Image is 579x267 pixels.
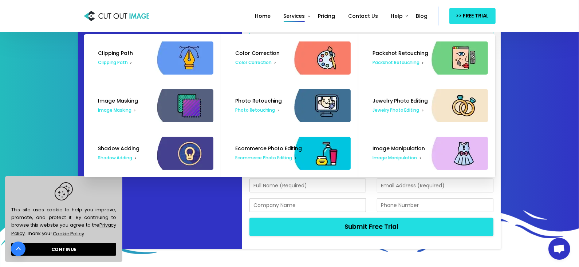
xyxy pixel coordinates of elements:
[52,229,85,238] a: learn more about cookies
[91,41,213,75] a: Clipping PathClipping Path
[236,153,340,163] span: Ecommerce Photo Editing
[98,105,202,115] span: Image Masking
[377,198,493,212] input: Phone Number
[281,8,308,24] a: Services
[366,41,488,75] img: Menu banner
[373,105,477,115] span: Jewelry Photo Editing
[228,89,351,122] a: Photo RetouchingPhoto Retouching
[391,12,403,20] span: Help
[5,176,122,262] div: cookieconsent
[366,89,488,122] a: Jewelry Photo EditingJewelry Photo Editing
[98,145,143,152] b: Shadow Adding
[228,137,351,170] a: Ecommerce Photo EditingEcommerce Photo Editing
[449,8,495,24] a: >> FREE TRIAL
[456,11,489,20] span: >> FREE TRIAL
[91,89,213,122] a: Image MaskingImage Masking
[98,49,137,57] b: Clipping Path
[373,58,477,67] span: Packshot Retouching
[255,12,270,20] span: Home
[98,153,202,163] span: Shadow Adding
[236,49,283,57] b: Color Correction
[98,58,202,67] span: Clipping Path
[11,222,116,237] a: Privacy Policy
[377,179,493,192] input: Email Address (Required)
[366,137,488,170] a: Image ManipulationImage Manipulation
[348,12,378,20] span: Contact Us
[91,41,213,75] img: Menu banner
[416,12,428,20] span: Blog
[236,105,340,115] span: Photo Retouching
[11,243,116,256] a: dismiss cookie message
[388,8,406,24] a: Help
[11,182,116,238] span: This site uses cookie to help you improve, promote, and protect it. By continuing to browse this ...
[249,179,366,192] input: Full Name (Required)
[91,137,213,170] a: Shadow AddingShadow Adding
[236,97,285,104] b: Photo Retouching
[236,145,306,152] b: Ecommerce Photo Editing
[373,97,432,104] b: Jewelry Photo Editing
[366,41,488,75] a: Packshot RetouchingPackshot Retouching
[228,41,351,75] a: Color CorrectionColor Correction
[249,218,494,236] button: Submit Free Trial
[98,97,142,104] b: Image Masking
[548,238,570,260] a: Open chat
[318,12,335,20] span: Pricing
[315,8,338,24] a: Pricing
[373,49,432,57] b: Packshot Retouching
[236,58,340,67] span: Color Correction
[84,9,149,23] img: Cut Out Image: Photo Cut Out Service Provider
[373,145,429,152] b: Image Manipulation
[413,8,430,24] a: Blog
[252,8,273,24] a: Home
[373,153,477,163] span: Image Manipulation
[284,12,305,20] span: Services
[11,242,25,256] a: Go to top
[228,41,351,75] img: Menu banner
[345,8,381,24] a: Contact Us
[249,198,366,212] input: Company Name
